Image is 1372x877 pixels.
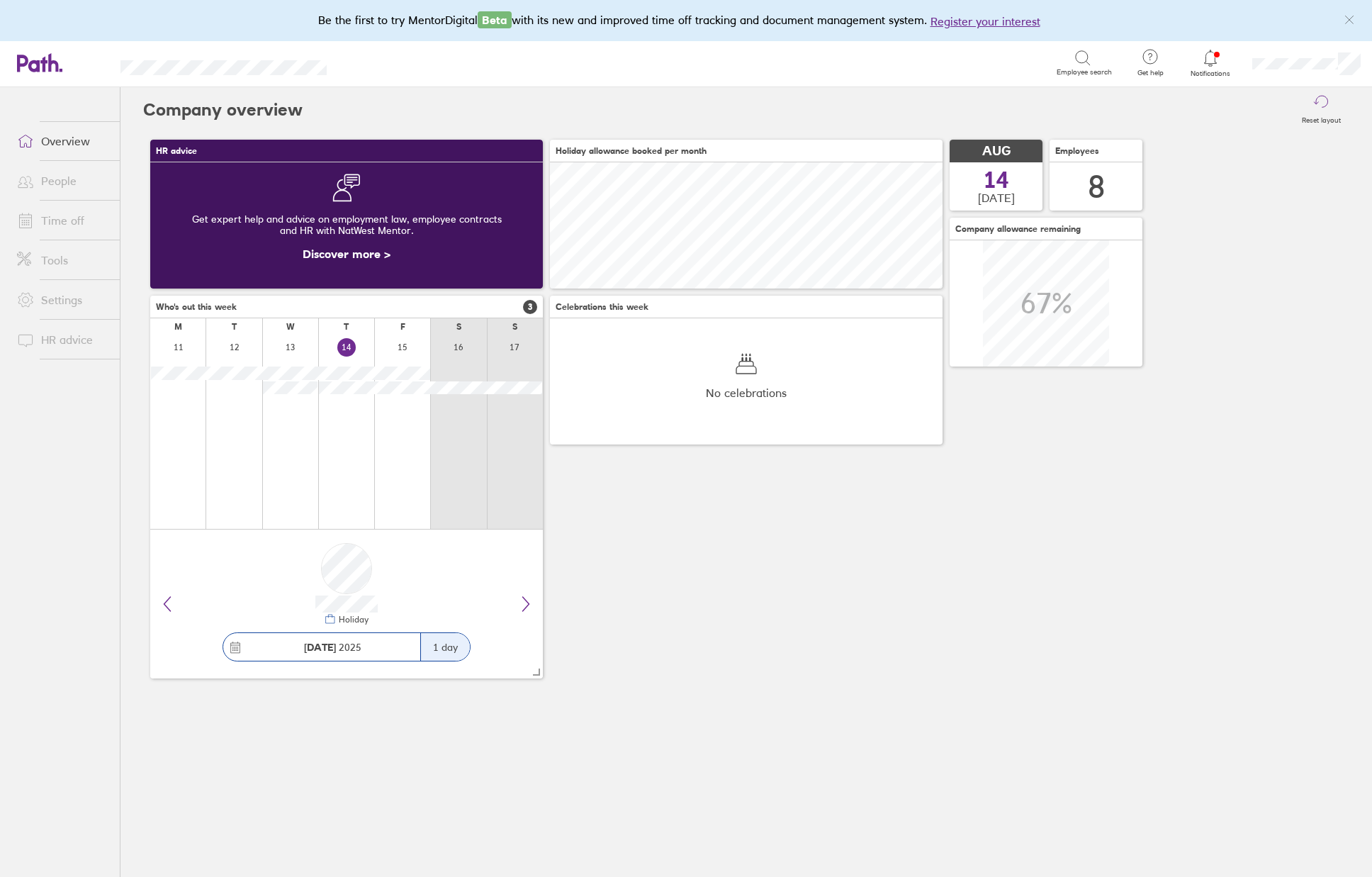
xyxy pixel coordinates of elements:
a: Overview [6,127,120,155]
a: HR advice [6,325,120,354]
div: 1 day [420,633,470,661]
span: Get help [1128,69,1174,77]
strong: [DATE] [304,641,336,654]
h2: Company overview [143,87,303,133]
span: 2025 [304,642,361,653]
div: Holiday [336,615,369,625]
span: [DATE] [978,191,1015,204]
span: Company allowance remaining [955,224,1081,234]
button: Reset layout [1293,87,1349,133]
span: Who's out this week [156,302,237,312]
a: Tools [6,246,120,274]
div: Get expert help and advice on employment law, employee contracts and HR with NatWest Mentor. [162,202,532,247]
div: F [400,322,405,332]
a: Notifications [1188,48,1234,78]
div: T [344,322,349,332]
span: Beta [478,11,512,28]
div: Search [365,56,401,69]
span: No celebrations [706,386,787,399]
div: 8 [1088,169,1105,205]
div: M [174,322,182,332]
div: W [286,322,295,332]
button: Register your interest [930,13,1040,30]
label: Reset layout [1293,112,1349,125]
a: People [6,167,120,195]
div: S [456,322,461,332]
span: 14 [984,169,1009,191]
div: T [232,322,237,332]
a: Time off [6,206,120,235]
span: 3 [523,300,537,314]
span: Holiday allowance booked per month [556,146,707,156]
span: Employee search [1057,68,1112,77]
a: Settings [6,286,120,314]
a: Discover more > [303,247,390,261]
div: S [512,322,517,332]
span: Employees [1055,146,1099,156]
div: Be the first to try MentorDigital with its new and improved time off tracking and document manage... [318,11,1055,30]
span: Celebrations this week [556,302,648,312]
span: AUG [982,144,1011,159]
span: HR advice [156,146,197,156]
span: Notifications [1188,69,1234,78]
